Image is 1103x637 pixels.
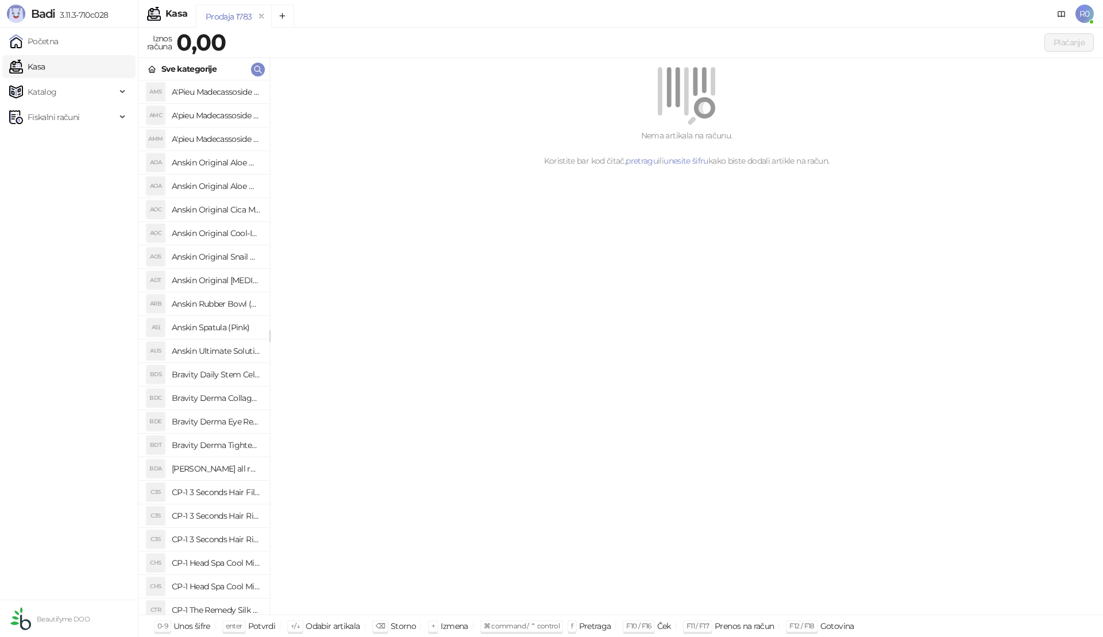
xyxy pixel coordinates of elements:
[146,130,165,148] div: AMM
[391,619,416,634] div: Storno
[789,621,814,630] span: F12 / F18
[146,577,165,596] div: CHS
[715,619,774,634] div: Prenos na račun
[172,483,260,501] h4: CP-1 3 Seconds Hair Fill-up Waterpack
[820,619,854,634] div: Gotovina
[146,177,165,195] div: AOA
[146,389,165,407] div: BDC
[176,28,226,56] strong: 0,00
[172,412,260,431] h4: Bravity Derma Eye Repair Ampoule
[146,507,165,525] div: C3S
[172,224,260,242] h4: Anskin Original Cool-Ice Modeling Mask 1kg
[172,106,260,125] h4: A'pieu Madecassoside Cream 2X
[157,621,168,630] span: 0-9
[172,83,260,101] h4: A'Pieu Madecassoside Sleeping Mask
[431,621,435,630] span: +
[37,615,90,623] small: Beautifyme DOO
[146,436,165,454] div: BDT
[165,9,187,18] div: Kasa
[1052,5,1071,23] a: Dokumentacija
[28,80,57,103] span: Katalog
[441,619,468,634] div: Izmena
[138,80,269,615] div: grid
[9,30,59,53] a: Početna
[146,200,165,219] div: AOC
[376,621,385,630] span: ⌫
[146,601,165,619] div: CTR
[172,436,260,454] h4: Bravity Derma Tightening Neck Ampoule
[172,177,260,195] h4: Anskin Original Aloe Modeling Mask 1kg
[146,530,165,549] div: C3S
[248,619,276,634] div: Potvrdi
[28,106,79,129] span: Fiskalni računi
[146,106,165,125] div: AMC
[55,10,108,20] span: 3.11.3-710c028
[484,621,560,630] span: ⌘ command / ⌃ control
[146,224,165,242] div: AOC
[254,11,269,21] button: remove
[146,248,165,266] div: AOS
[146,318,165,337] div: AS(
[1075,5,1094,23] span: R0
[172,248,260,266] h4: Anskin Original Snail Modeling Mask 1kg
[146,342,165,360] div: AUS
[571,621,573,630] span: f
[173,619,210,634] div: Unos šifre
[146,153,165,172] div: AOA
[161,63,217,75] div: Sve kategorije
[146,412,165,431] div: BDE
[172,389,260,407] h4: Bravity Derma Collagen Eye Cream
[146,271,165,289] div: AOT
[145,31,174,54] div: Iznos računa
[306,619,360,634] div: Odabir artikala
[579,619,611,634] div: Pretraga
[172,130,260,148] h4: A'pieu Madecassoside Moisture Gel Cream
[172,460,260,478] h4: [PERSON_NAME] all round modeling powder
[172,295,260,313] h4: Anskin Rubber Bowl (Pink)
[146,83,165,101] div: AMS
[271,5,294,28] button: Add tab
[664,156,708,166] a: unesite šifru
[146,365,165,384] div: BDS
[172,318,260,337] h4: Anskin Spatula (Pink)
[172,530,260,549] h4: CP-1 3 Seconds Hair Ringer Hair Fill-up Ampoule
[146,295,165,313] div: ARB
[172,342,260,360] h4: Anskin Ultimate Solution Modeling Activator 1000ml
[1044,33,1094,52] button: Plaćanje
[172,200,260,219] h4: Anskin Original Cica Modeling Mask 240g
[291,621,300,630] span: ↑/↓
[172,577,260,596] h4: CP-1 Head Spa Cool Mint Shampoo
[226,621,242,630] span: enter
[7,5,25,23] img: Logo
[172,153,260,172] h4: Anskin Original Aloe Modeling Mask (Refill) 240g
[146,483,165,501] div: C3S
[9,55,45,78] a: Kasa
[172,507,260,525] h4: CP-1 3 Seconds Hair Ringer Hair Fill-up Ampoule
[206,10,252,23] div: Prodaja 1783
[687,621,709,630] span: F11 / F17
[9,607,32,630] img: 64x64-companyLogo-432ed541-86f2-4000-a6d6-137676e77c9d.png
[172,365,260,384] h4: Bravity Daily Stem Cell Sleeping Pack
[626,621,651,630] span: F10 / F16
[31,7,55,21] span: Badi
[172,601,260,619] h4: CP-1 The Remedy Silk Essence
[626,156,658,166] a: pretragu
[172,271,260,289] h4: Anskin Original [MEDICAL_DATA] Modeling Mask 240g
[284,129,1089,167] div: Nema artikala na računu. Koristite bar kod čitač, ili kako biste dodali artikle na račun.
[146,554,165,572] div: CHS
[172,554,260,572] h4: CP-1 Head Spa Cool Mint Shampoo
[146,460,165,478] div: BDA
[657,619,671,634] div: Ček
